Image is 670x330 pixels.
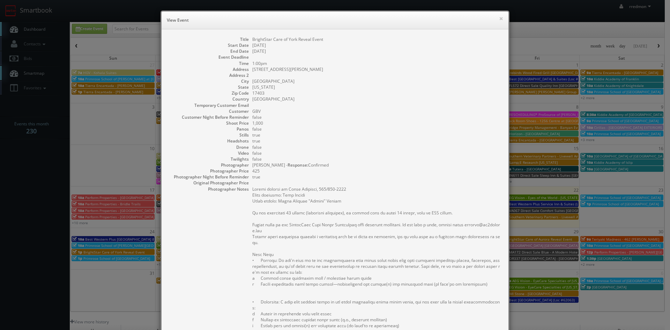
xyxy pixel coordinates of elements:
[252,60,501,66] dd: 1:00pm
[169,96,249,102] dt: Country
[252,36,501,42] dd: BrightStar Care of York Reveal Event
[252,174,501,180] dd: true
[169,102,249,108] dt: Temporary Customer Email
[169,138,249,144] dt: Headshots
[252,126,501,132] dd: false
[252,84,501,90] dd: [US_STATE]
[169,42,249,48] dt: Start Date
[169,180,249,186] dt: Original Photographer Price
[169,168,249,174] dt: Photographer Price
[252,90,501,96] dd: 17403
[252,78,501,84] dd: [GEOGRAPHIC_DATA]
[169,186,249,192] dt: Photographer Notes
[169,114,249,120] dt: Customer Night Before Reminder
[252,48,501,54] dd: [DATE]
[169,48,249,54] dt: End Date
[169,66,249,72] dt: Address
[252,168,501,174] dd: 425
[169,126,249,132] dt: Panos
[169,36,249,42] dt: Title
[252,108,501,114] dd: GBV
[167,17,503,24] h6: View Event
[169,120,249,126] dt: Shoot Price
[169,144,249,150] dt: Drone
[169,72,249,78] dt: Address 2
[169,60,249,66] dt: Time
[288,162,308,168] b: Response:
[252,186,501,329] pre: Loremi dolorsi am Conse Adipisci, 565/850-2222 Elits doeiusmo: Temp Incidi Utlab etdolo: Magna Al...
[252,150,501,156] dd: false
[169,54,249,60] dt: Event Deadline
[169,132,249,138] dt: Stills
[169,174,249,180] dt: Photographer Night Before Reminder
[252,96,501,102] dd: [GEOGRAPHIC_DATA]
[169,90,249,96] dt: Zip Code
[169,150,249,156] dt: Video
[252,156,501,162] dd: false
[169,162,249,168] dt: Photographer
[252,66,501,72] dd: [STREET_ADDRESS][PERSON_NAME]
[252,120,501,126] dd: 1,000
[169,78,249,84] dt: City
[252,42,501,48] dd: [DATE]
[169,156,249,162] dt: Twilights
[169,108,249,114] dt: Customer
[252,162,501,168] dd: [PERSON_NAME] - Confirmed
[169,84,249,90] dt: State
[252,138,501,144] dd: true
[252,132,501,138] dd: true
[252,114,501,120] dd: false
[499,16,503,21] button: ×
[252,144,501,150] dd: false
